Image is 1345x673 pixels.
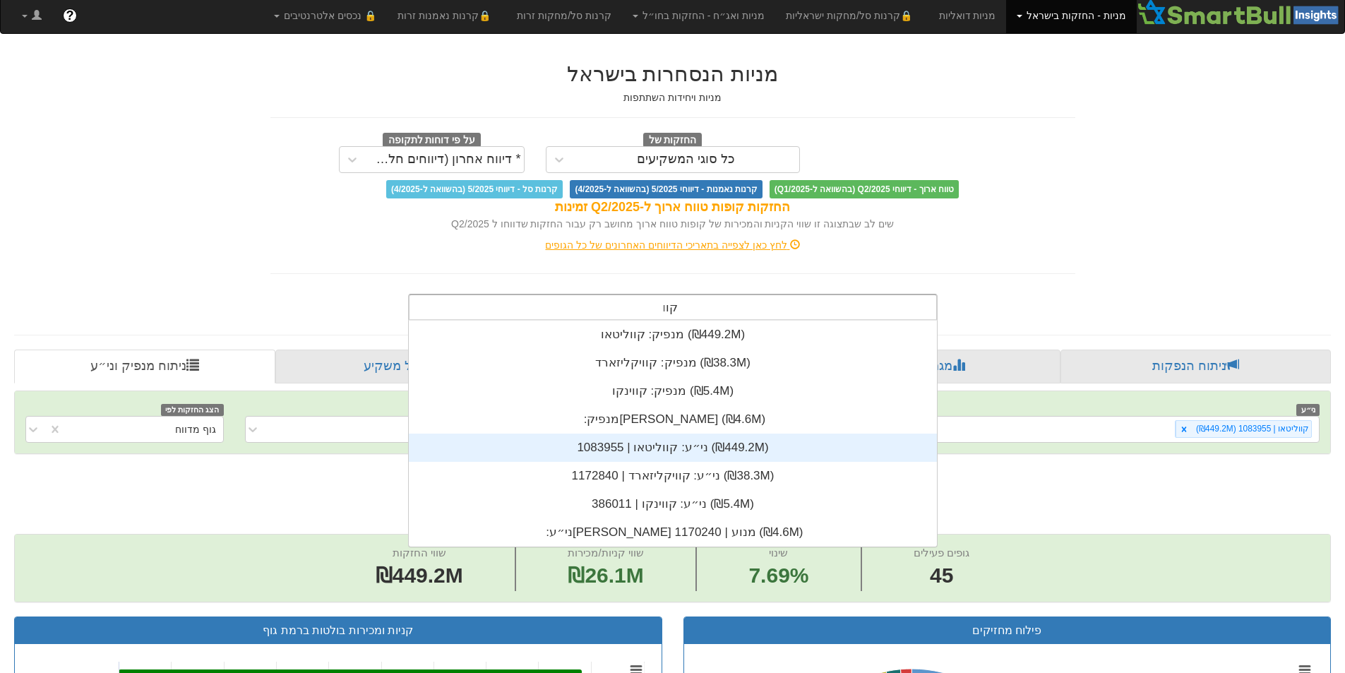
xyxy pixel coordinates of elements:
h5: מניות ויחידות השתתפות [270,93,1075,103]
span: על פי דוחות לתקופה [383,133,481,148]
div: מנפיק: ‏קווליטאו ‎(₪449.2M)‎ [409,321,937,349]
a: פרופיל משקיע [275,350,541,383]
div: * דיווח אחרון (דיווחים חלקיים) [369,153,521,167]
span: שווי קניות/מכירות [568,547,643,559]
span: קרנות נאמנות - דיווחי 5/2025 (בהשוואה ל-4/2025) [570,180,762,198]
div: מנפיק: ‏קוויקליזארד ‎(₪38.3M)‎ [409,349,937,377]
div: ני״ע: ‏קוויקליזארד | 1172840 ‎(₪38.3M)‎ [409,462,937,490]
div: שים לב שבתצוגה זו שווי הקניות והמכירות של קופות טווח ארוך מחושב רק עבור החזקות שדווחו ל Q2/2025 [270,217,1075,231]
div: מנפיק: ‏קווינקו ‎(₪5.4M)‎ [409,377,937,405]
div: גוף מדווח [175,422,216,436]
div: כל סוגי המשקיעים [637,153,735,167]
a: ניתוח מנפיק וני״ע [14,350,275,383]
span: שינוי [769,547,788,559]
span: קרנות סל - דיווחי 5/2025 (בהשוואה ל-4/2025) [386,180,563,198]
div: ני״ע: ‏[PERSON_NAME] מנוע | 1170240 ‎(₪4.6M)‎ [409,518,937,547]
h2: מניות הנסחרות בישראל [270,62,1075,85]
span: 7.69% [748,561,808,591]
span: החזקות של [643,133,703,148]
div: ני״ע: ‏קווינקו | 386011 ‎(₪5.4M)‎ [409,490,937,518]
h3: קניות ומכירות בולטות ברמת גוף [25,624,651,637]
h2: קווליטאו | 1083955 - ניתוח ני״ע [14,468,1331,492]
div: לחץ כאן לצפייה בתאריכי הדיווחים האחרונים של כל הגופים [260,238,1086,252]
h3: פילוח מחזיקים [695,624,1320,637]
div: grid [409,321,937,547]
span: הצג החזקות לפי [161,404,223,416]
div: קווליטאו | 1083955 (₪449.2M) [1192,421,1311,437]
span: שווי החזקות [393,547,446,559]
a: ניתוח הנפקות [1060,350,1331,383]
span: ני״ע [1296,404,1320,416]
span: טווח ארוך - דיווחי Q2/2025 (בהשוואה ל-Q1/2025) [770,180,959,198]
div: מנפיק: ‏[PERSON_NAME] ‎(₪4.6M)‎ [409,405,937,434]
span: ? [66,8,73,23]
span: ₪26.1M [568,564,643,587]
span: גופים פעילים [914,547,969,559]
div: ני״ע: ‏קווליטאו | 1083955 ‎(₪449.2M)‎ [409,434,937,462]
span: ₪449.2M [376,564,463,587]
span: 45 [914,561,969,591]
div: החזקות קופות טווח ארוך ל-Q2/2025 זמינות [270,198,1075,217]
